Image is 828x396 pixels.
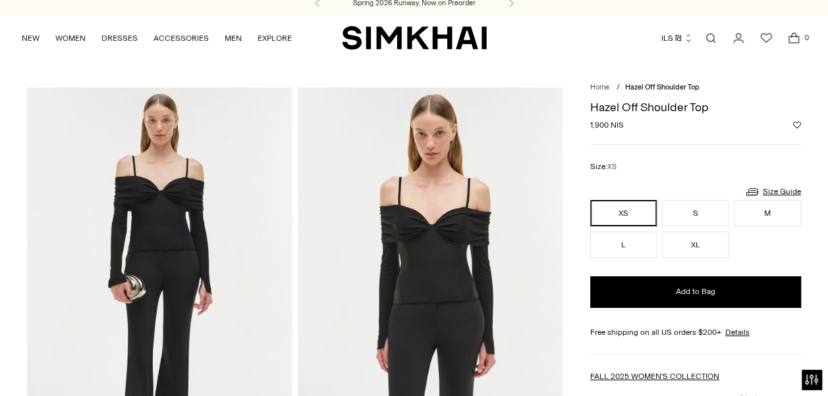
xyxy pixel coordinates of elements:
[590,101,801,113] h1: Hazel Off Shoulder Top
[744,184,801,200] a: Size Guide
[22,24,40,53] a: NEW
[590,82,801,93] nav: breadcrumbs
[662,200,729,226] button: S
[800,32,812,43] span: 0
[734,200,800,226] button: M
[590,119,624,131] span: 1,900 NIS
[661,24,693,53] button: ILS ₪
[617,82,620,93] div: /
[662,232,729,258] button: XL
[590,83,609,91] a: Home
[781,25,807,51] a: Open cart modal
[101,24,138,53] a: DRESSES
[590,326,801,338] div: Free shipping on all US orders $200+
[590,161,617,173] label: Size:
[590,372,719,381] a: FALL 2025 WOMEN'S COLLECTION
[607,162,617,171] span: XS
[753,25,779,51] a: Wishlist
[225,24,242,53] a: MEN
[698,25,724,51] a: Open search modal
[676,286,715,297] span: Add to Bag
[725,25,752,51] a: Go to the account page
[793,121,801,129] button: Add to Wishlist
[590,276,801,308] button: Add to Bag
[625,83,700,91] span: Hazel Off Shoulder Top
[725,326,750,338] a: Details
[55,24,86,53] a: WOMEN
[590,200,657,226] button: XS
[342,25,487,51] a: SIMKHAI
[258,24,292,53] a: EXPLORE
[153,24,209,53] a: ACCESSORIES
[590,232,657,258] button: L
